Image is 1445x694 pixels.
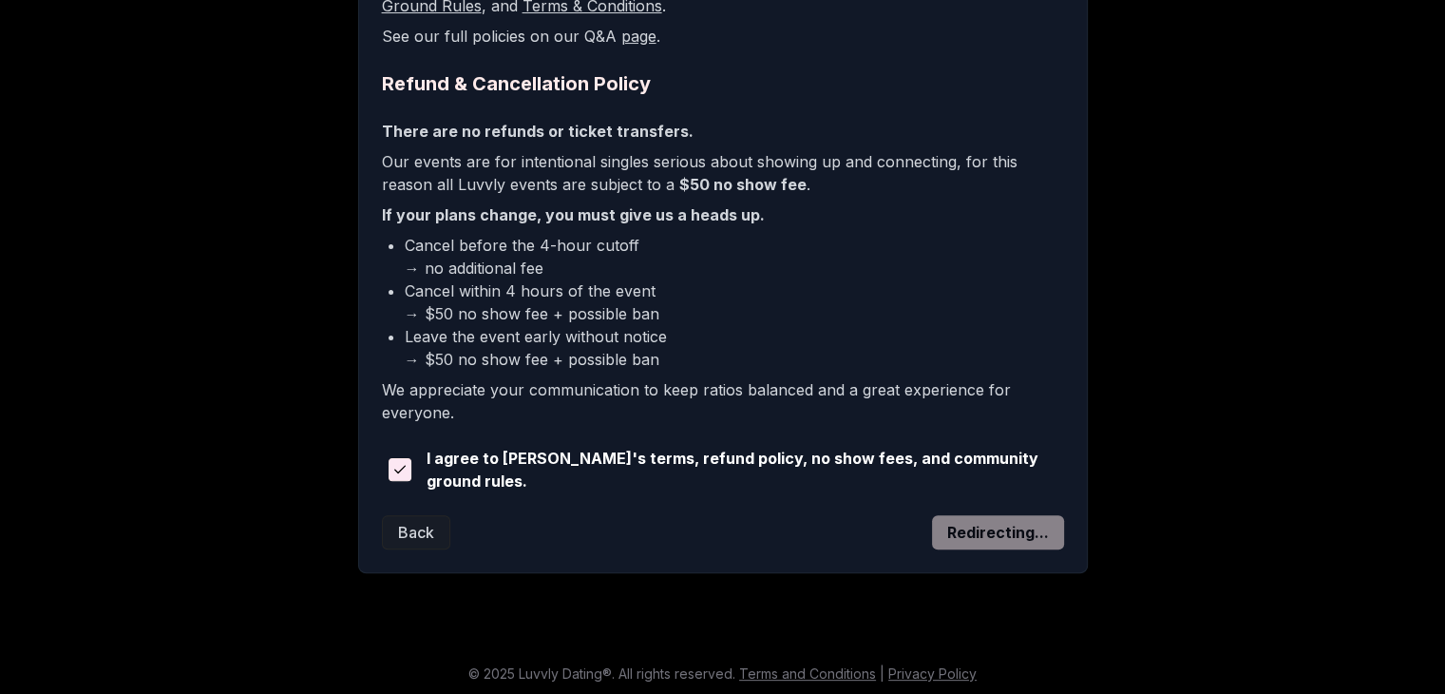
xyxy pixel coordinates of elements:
b: $50 no show fee [679,175,807,194]
h2: Refund & Cancellation Policy [382,70,1064,97]
a: page [621,27,656,46]
button: Back [382,515,450,549]
span: | [880,665,884,682]
p: There are no refunds or ticket transfers. [382,120,1064,143]
span: I agree to [PERSON_NAME]'s terms, refund policy, no show fees, and community ground rules. [427,447,1064,492]
li: Cancel before the 4-hour cutoff → no additional fee [405,234,1064,280]
p: We appreciate your communication to keep ratios balanced and a great experience for everyone. [382,378,1064,424]
li: Leave the event early without notice → $50 no show fee + possible ban [405,325,1064,371]
a: Terms and Conditions [739,665,876,682]
p: If your plans change, you must give us a heads up. [382,203,1064,226]
p: Our events are for intentional singles serious about showing up and connecting, for this reason a... [382,150,1064,196]
a: Privacy Policy [888,665,977,682]
li: Cancel within 4 hours of the event → $50 no show fee + possible ban [405,280,1064,325]
p: See our full policies on our Q&A . [382,25,1064,48]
